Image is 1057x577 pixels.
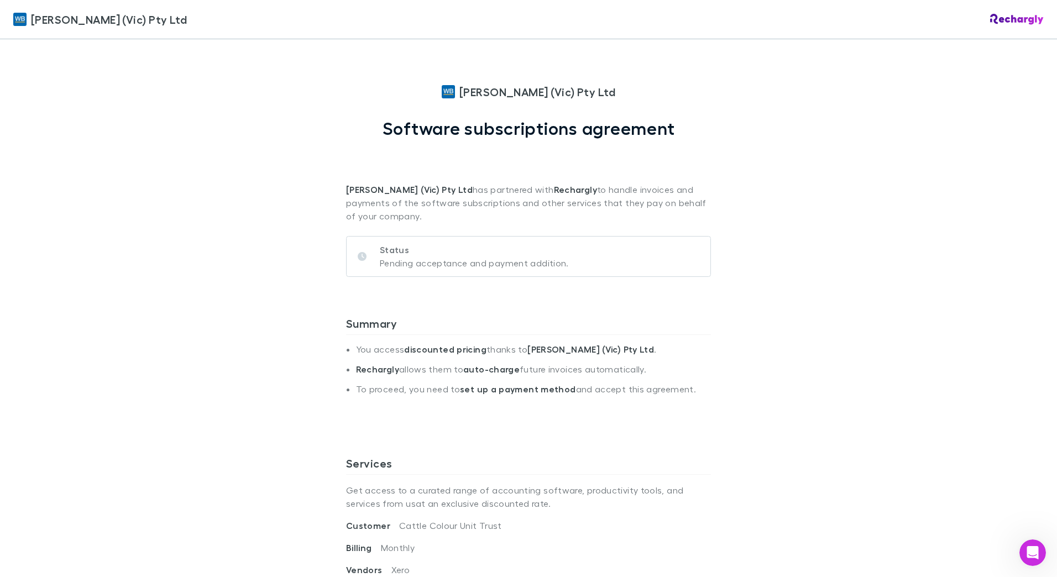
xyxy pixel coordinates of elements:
iframe: Intercom live chat [1019,539,1046,566]
span: Vendors [346,564,391,575]
li: To proceed, you need to and accept this agreement. [356,384,711,403]
strong: Rechargly [554,184,597,195]
strong: [PERSON_NAME] (Vic) Pty Ltd [527,344,654,355]
li: You access thanks to . [356,344,711,364]
span: [PERSON_NAME] (Vic) Pty Ltd [459,83,615,100]
p: Status [380,243,569,256]
strong: auto-charge [463,364,520,375]
p: has partnered with to handle invoices and payments of the software subscriptions and other servic... [346,139,711,223]
strong: Rechargly [356,364,399,375]
h1: Software subscriptions agreement [383,118,675,139]
img: Rechargly Logo [990,14,1044,25]
span: Cattle Colour Unit Trust [399,520,502,531]
img: William Buck (Vic) Pty Ltd's Logo [13,13,27,26]
span: Billing [346,542,381,553]
span: [PERSON_NAME] (Vic) Pty Ltd [31,11,187,28]
span: Customer [346,520,399,531]
span: Xero [391,564,410,575]
span: Monthly [381,542,415,553]
p: Pending acceptance and payment addition. [380,256,569,270]
strong: [PERSON_NAME] (Vic) Pty Ltd [346,184,473,195]
img: William Buck (Vic) Pty Ltd's Logo [442,85,455,98]
strong: set up a payment method [460,384,575,395]
h3: Summary [346,317,711,334]
li: allows them to future invoices automatically. [356,364,711,384]
strong: discounted pricing [404,344,486,355]
h3: Services [346,457,711,474]
p: Get access to a curated range of accounting software, productivity tools, and services from us at... [346,475,711,519]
